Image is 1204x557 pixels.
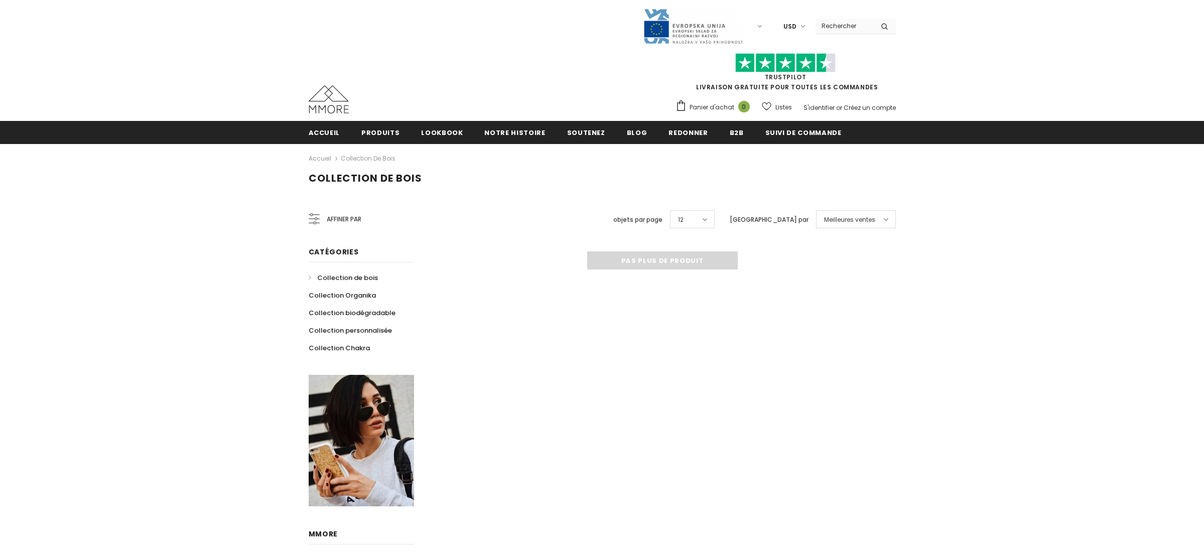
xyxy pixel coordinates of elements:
[690,102,734,112] span: Panier d'achat
[309,322,392,339] a: Collection personnalisée
[730,128,744,137] span: B2B
[816,19,873,33] input: Search Site
[765,128,842,137] span: Suivi de commande
[783,22,796,32] span: USD
[668,128,708,137] span: Redonner
[627,128,647,137] span: Blog
[309,287,376,304] a: Collection Organika
[309,343,370,353] span: Collection Chakra
[765,73,807,81] a: TrustPilot
[361,128,399,137] span: Produits
[613,215,662,225] label: objets par page
[341,154,395,163] a: Collection de bois
[309,153,331,165] a: Accueil
[643,8,743,45] img: Javni Razpis
[762,98,792,116] a: Listes
[484,121,545,144] a: Notre histoire
[676,100,755,115] a: Panier d'achat 0
[309,128,340,137] span: Accueil
[567,128,605,137] span: soutenez
[309,269,378,287] a: Collection de bois
[730,215,809,225] label: [GEOGRAPHIC_DATA] par
[643,22,743,30] a: Javni Razpis
[309,308,395,318] span: Collection biodégradable
[678,215,684,225] span: 12
[421,128,463,137] span: Lookbook
[309,291,376,300] span: Collection Organika
[775,102,792,112] span: Listes
[735,53,836,73] img: Faites confiance aux étoiles pilotes
[309,121,340,144] a: Accueil
[309,85,349,113] img: Cas MMORE
[836,103,842,112] span: or
[844,103,896,112] a: Créez un compte
[327,214,361,225] span: Affiner par
[317,273,378,283] span: Collection de bois
[309,171,422,185] span: Collection de bois
[804,103,835,112] a: S'identifier
[668,121,708,144] a: Redonner
[765,121,842,144] a: Suivi de commande
[730,121,744,144] a: B2B
[421,121,463,144] a: Lookbook
[309,529,338,539] span: MMORE
[627,121,647,144] a: Blog
[567,121,605,144] a: soutenez
[309,304,395,322] a: Collection biodégradable
[309,339,370,357] a: Collection Chakra
[738,101,750,112] span: 0
[824,215,875,225] span: Meilleures ventes
[309,247,359,257] span: Catégories
[361,121,399,144] a: Produits
[309,326,392,335] span: Collection personnalisée
[676,58,896,91] span: LIVRAISON GRATUITE POUR TOUTES LES COMMANDES
[484,128,545,137] span: Notre histoire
